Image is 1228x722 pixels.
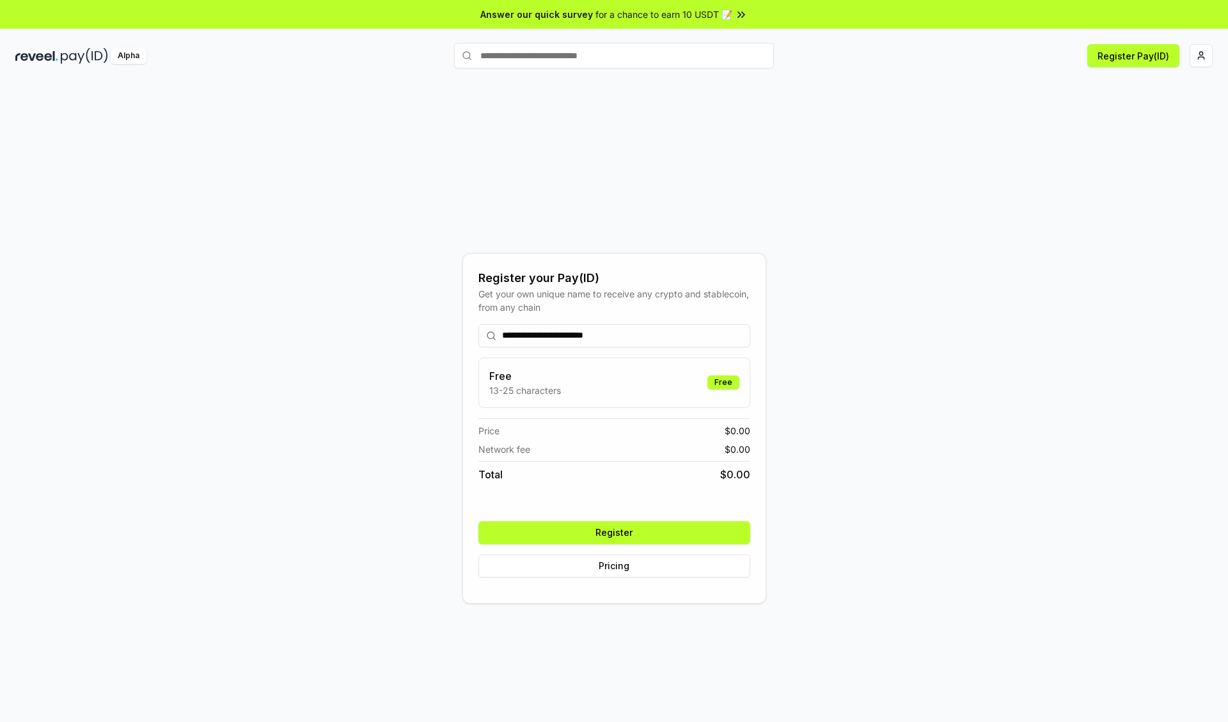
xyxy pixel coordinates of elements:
[478,443,530,456] span: Network fee
[478,424,500,437] span: Price
[15,48,58,64] img: reveel_dark
[725,443,750,456] span: $ 0.00
[489,368,561,384] h3: Free
[707,375,739,389] div: Free
[478,521,750,544] button: Register
[111,48,146,64] div: Alpha
[480,8,593,21] span: Answer our quick survey
[478,554,750,577] button: Pricing
[595,8,732,21] span: for a chance to earn 10 USDT 📝
[478,287,750,314] div: Get your own unique name to receive any crypto and stablecoin, from any chain
[61,48,108,64] img: pay_id
[489,384,561,397] p: 13-25 characters
[725,424,750,437] span: $ 0.00
[1087,44,1179,67] button: Register Pay(ID)
[478,269,750,287] div: Register your Pay(ID)
[478,467,503,482] span: Total
[720,467,750,482] span: $ 0.00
